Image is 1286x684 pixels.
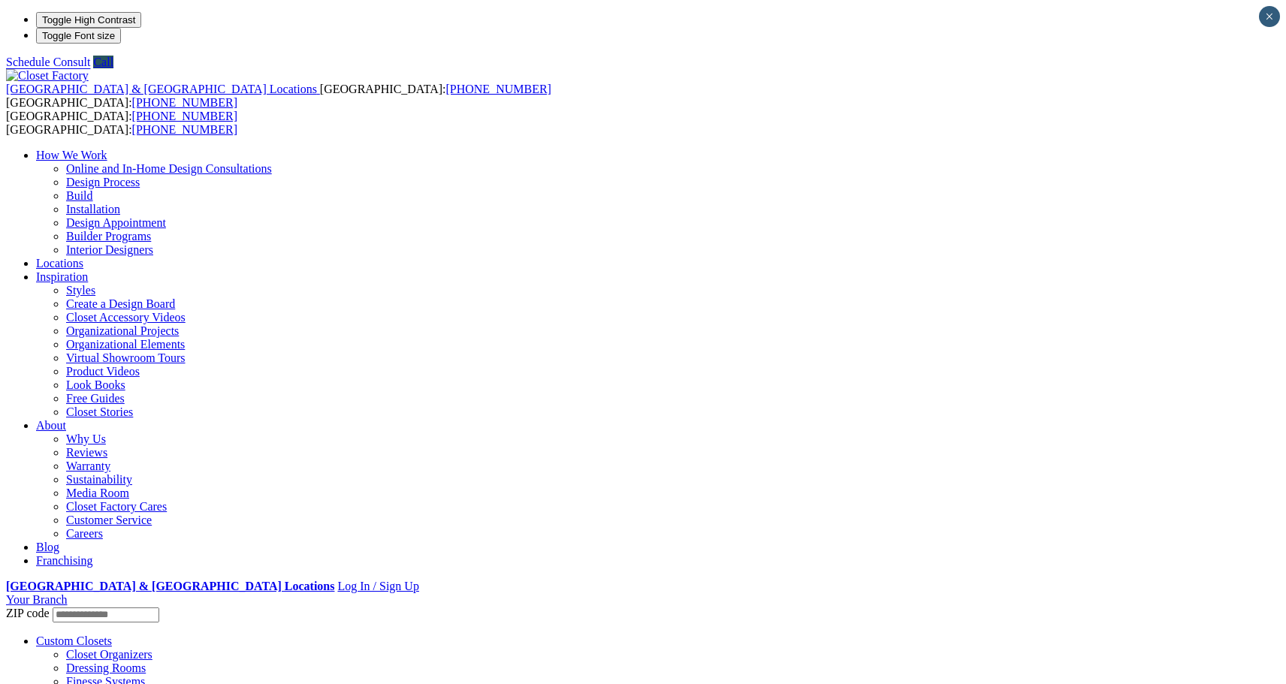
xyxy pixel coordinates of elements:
img: Closet Factory [6,69,89,83]
a: Styles [66,284,95,297]
a: Dressing Rooms [66,661,146,674]
a: Reviews [66,446,107,459]
a: [GEOGRAPHIC_DATA] & [GEOGRAPHIC_DATA] Locations [6,580,334,592]
a: How We Work [36,149,107,161]
a: Look Books [66,378,125,391]
a: Careers [66,527,103,540]
a: Your Branch [6,593,67,606]
span: [GEOGRAPHIC_DATA]: [GEOGRAPHIC_DATA]: [6,110,237,136]
a: Design Appointment [66,216,166,229]
a: Log In / Sign Up [337,580,418,592]
a: Franchising [36,554,93,567]
a: [PHONE_NUMBER] [445,83,551,95]
button: Toggle Font size [36,28,121,44]
a: Closet Stories [66,405,133,418]
a: [PHONE_NUMBER] [132,123,237,136]
a: Customer Service [66,514,152,526]
a: Builder Programs [66,230,151,243]
a: Installation [66,203,120,215]
a: [PHONE_NUMBER] [132,110,237,122]
a: Custom Closets [36,634,112,647]
a: Organizational Elements [66,338,185,351]
span: [GEOGRAPHIC_DATA]: [GEOGRAPHIC_DATA]: [6,83,551,109]
a: Blog [36,541,59,553]
a: Create a Design Board [66,297,175,310]
a: About [36,419,66,432]
a: Why Us [66,432,106,445]
a: Online and In-Home Design Consultations [66,162,272,175]
a: [PHONE_NUMBER] [132,96,237,109]
a: Closet Factory Cares [66,500,167,513]
a: Schedule Consult [6,56,90,68]
span: Toggle High Contrast [42,14,135,26]
a: Inspiration [36,270,88,283]
a: Closet Accessory Videos [66,311,186,324]
a: Product Videos [66,365,140,378]
a: Virtual Showroom Tours [66,351,186,364]
a: Sustainability [66,473,132,486]
button: Close [1259,6,1280,27]
a: Build [66,189,93,202]
span: ZIP code [6,607,50,619]
a: Free Guides [66,392,125,405]
span: [GEOGRAPHIC_DATA] & [GEOGRAPHIC_DATA] Locations [6,83,317,95]
a: Warranty [66,460,110,472]
button: Toggle High Contrast [36,12,141,28]
a: Design Process [66,176,140,188]
a: Locations [36,257,83,270]
a: [GEOGRAPHIC_DATA] & [GEOGRAPHIC_DATA] Locations [6,83,320,95]
a: Media Room [66,487,129,499]
input: Enter your Zip code [53,607,159,622]
a: Organizational Projects [66,324,179,337]
a: Interior Designers [66,243,153,256]
a: Closet Organizers [66,648,152,661]
span: Toggle Font size [42,30,115,41]
a: Call [93,56,113,68]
